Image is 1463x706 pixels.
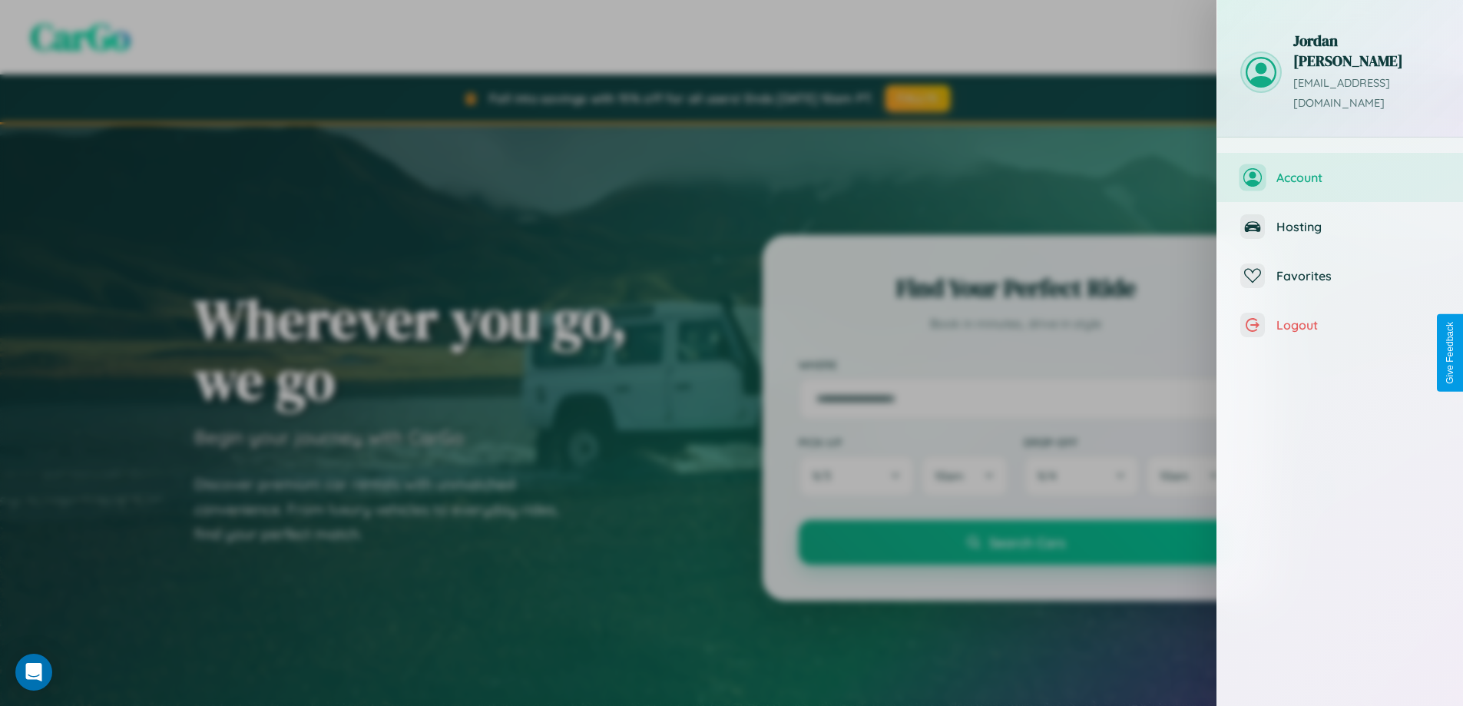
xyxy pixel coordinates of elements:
h3: Jordan [PERSON_NAME] [1293,31,1440,71]
span: Logout [1276,317,1440,333]
span: Account [1276,170,1440,185]
button: Logout [1217,300,1463,350]
div: Open Intercom Messenger [15,654,52,691]
p: [EMAIL_ADDRESS][DOMAIN_NAME] [1293,74,1440,114]
button: Hosting [1217,202,1463,251]
button: Account [1217,153,1463,202]
span: Favorites [1276,268,1440,283]
div: Give Feedback [1445,322,1455,384]
span: Hosting [1276,219,1440,234]
button: Favorites [1217,251,1463,300]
